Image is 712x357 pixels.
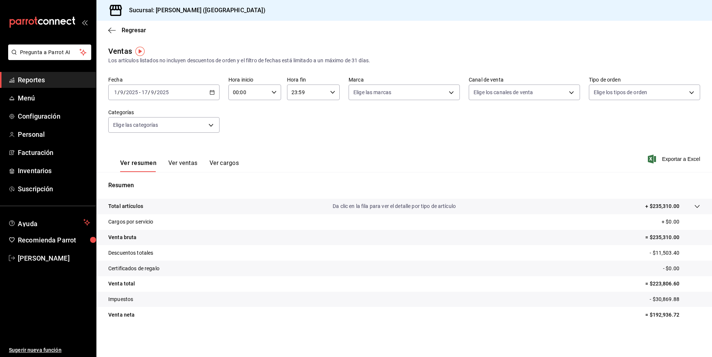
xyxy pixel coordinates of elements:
span: Elige las categorías [113,121,158,129]
span: Elige los tipos de orden [594,89,647,96]
p: = $223,806.60 [645,280,700,288]
input: -- [141,89,148,95]
p: + $235,310.00 [645,202,679,210]
p: Descuentos totales [108,249,153,257]
span: / [148,89,150,95]
span: Suscripción [18,184,90,194]
span: Facturación [18,148,90,158]
span: Pregunta a Parrot AI [20,49,80,56]
p: Impuestos [108,295,133,303]
button: Ver cargos [210,159,239,172]
label: Tipo de orden [589,77,700,82]
input: -- [151,89,154,95]
span: Elige las marcas [353,89,391,96]
label: Fecha [108,77,220,82]
p: - $0.00 [663,265,700,272]
button: Regresar [108,27,146,34]
div: navigation tabs [120,159,239,172]
label: Hora inicio [228,77,281,82]
div: Ventas [108,46,132,57]
span: Regresar [122,27,146,34]
button: Exportar a Excel [649,155,700,163]
p: Venta neta [108,311,135,319]
h3: Sucursal: [PERSON_NAME] ([GEOGRAPHIC_DATA]) [123,6,266,15]
input: ---- [156,89,169,95]
span: / [118,89,120,95]
button: open_drawer_menu [82,19,88,25]
span: Recomienda Parrot [18,235,90,245]
span: - [139,89,141,95]
span: / [154,89,156,95]
img: Tooltip marker [135,47,145,56]
a: Pregunta a Parrot AI [5,54,91,62]
label: Hora fin [287,77,340,82]
span: Menú [18,93,90,103]
p: Total artículos [108,202,143,210]
p: Venta bruta [108,234,136,241]
input: -- [114,89,118,95]
p: Resumen [108,181,700,190]
input: -- [120,89,123,95]
span: Elige los canales de venta [474,89,533,96]
label: Marca [349,77,460,82]
span: Inventarios [18,166,90,176]
span: / [123,89,126,95]
span: Personal [18,129,90,139]
p: Cargos por servicio [108,218,154,226]
button: Ver ventas [168,159,198,172]
label: Canal de venta [469,77,580,82]
p: Da clic en la fila para ver el detalle por tipo de artículo [333,202,456,210]
label: Categorías [108,110,220,115]
button: Pregunta a Parrot AI [8,44,91,60]
button: Ver resumen [120,159,156,172]
span: Reportes [18,75,90,85]
p: - $11,503.40 [650,249,700,257]
p: Venta total [108,280,135,288]
p: = $235,310.00 [645,234,700,241]
span: Configuración [18,111,90,121]
span: Ayuda [18,218,80,227]
p: = $192,936.72 [645,311,700,319]
p: - $30,869.88 [650,295,700,303]
span: Sugerir nueva función [9,346,90,354]
span: [PERSON_NAME] [18,253,90,263]
div: Los artículos listados no incluyen descuentos de orden y el filtro de fechas está limitado a un m... [108,57,700,65]
p: + $0.00 [662,218,700,226]
input: ---- [126,89,138,95]
p: Certificados de regalo [108,265,159,272]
